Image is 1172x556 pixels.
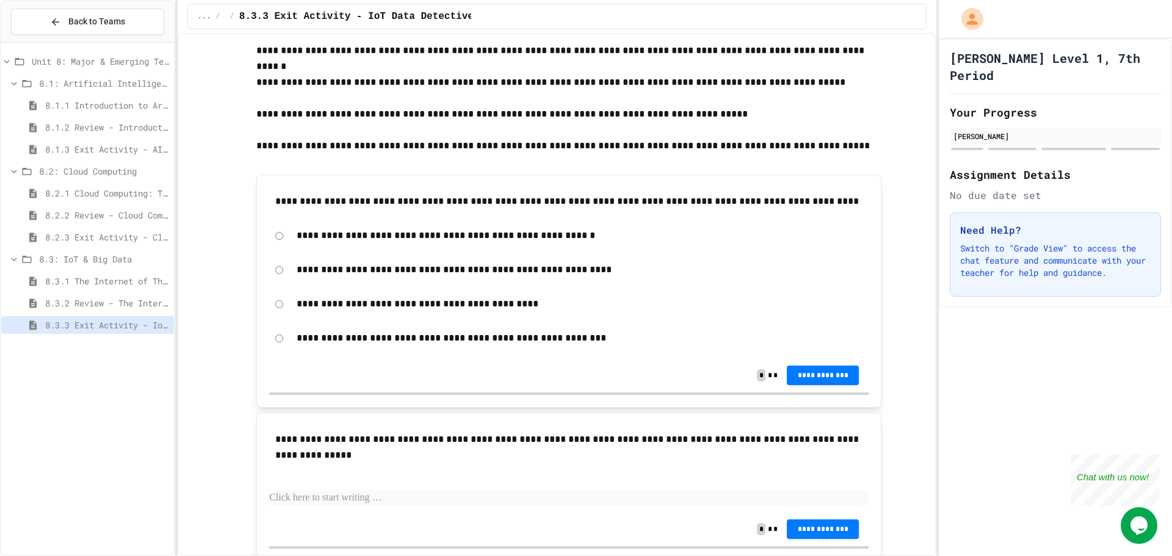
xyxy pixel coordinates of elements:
[11,9,164,35] button: Back to Teams
[39,253,169,265] span: 8.3: IoT & Big Data
[45,297,169,309] span: 8.3.2 Review - The Internet of Things and Big Data
[949,5,986,33] div: My Account
[230,12,234,21] span: /
[960,242,1151,279] p: Switch to "Grade View" to access the chat feature and communicate with your teacher for help and ...
[950,49,1161,84] h1: [PERSON_NAME] Level 1, 7th Period
[950,166,1161,183] h2: Assignment Details
[45,209,169,222] span: 8.2.2 Review - Cloud Computing
[45,187,169,200] span: 8.2.1 Cloud Computing: Transforming the Digital World
[45,99,169,112] span: 8.1.1 Introduction to Artificial Intelligence
[1121,507,1160,544] iframe: chat widget
[39,77,169,90] span: 8.1: Artificial Intelligence Basics
[198,12,211,21] span: ...
[953,131,1157,142] div: [PERSON_NAME]
[239,9,532,24] span: 8.3.3 Exit Activity - IoT Data Detective Challenge
[45,143,169,156] span: 8.1.3 Exit Activity - AI Detective
[215,12,220,21] span: /
[39,165,169,178] span: 8.2: Cloud Computing
[960,223,1151,237] h3: Need Help?
[45,275,169,287] span: 8.3.1 The Internet of Things and Big Data: Our Connected Digital World
[45,121,169,134] span: 8.1.2 Review - Introduction to Artificial Intelligence
[45,319,169,331] span: 8.3.3 Exit Activity - IoT Data Detective Challenge
[950,188,1161,203] div: No due date set
[45,231,169,244] span: 8.2.3 Exit Activity - Cloud Service Detective
[32,55,169,68] span: Unit 8: Major & Emerging Technologies
[68,15,125,28] span: Back to Teams
[950,104,1161,121] h2: Your Progress
[1071,454,1160,506] iframe: chat widget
